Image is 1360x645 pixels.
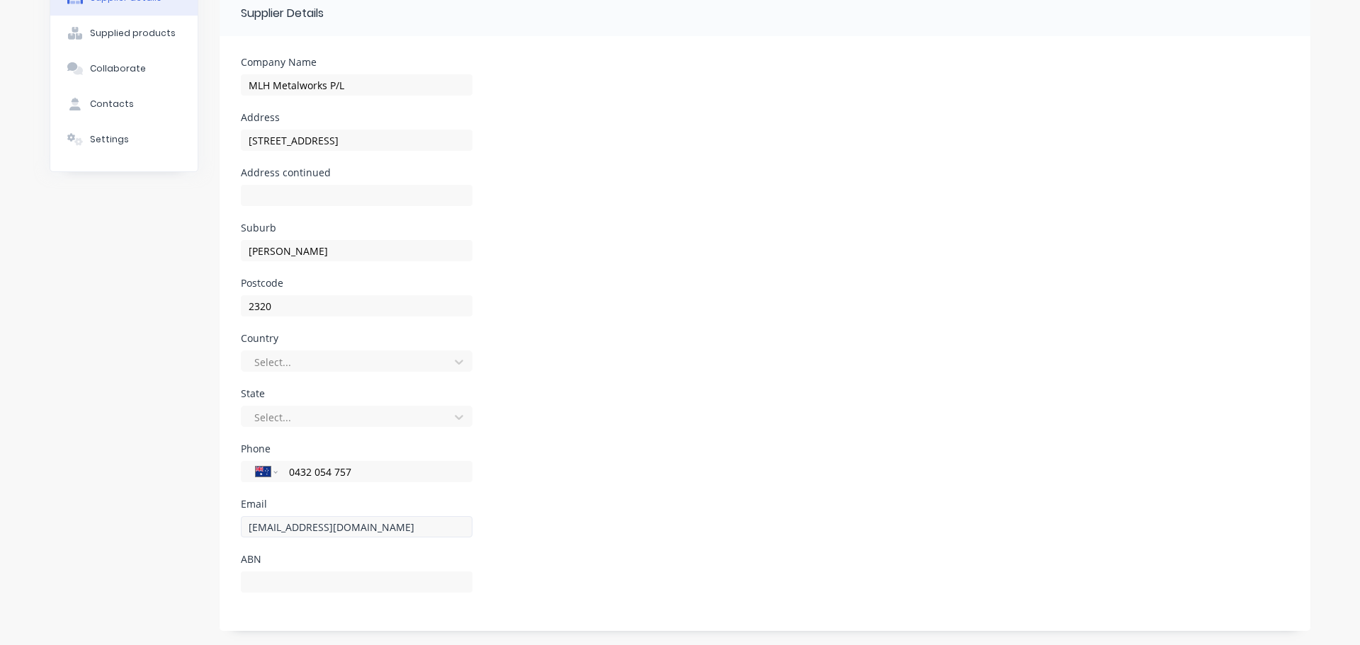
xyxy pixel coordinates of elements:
div: Phone [241,444,472,454]
div: Collaborate [90,62,146,75]
button: Supplied products [50,16,198,51]
div: Supplier Details [241,5,324,22]
div: Supplied products [90,27,176,40]
button: Collaborate [50,51,198,86]
div: Address [241,113,472,122]
div: Address continued [241,168,472,178]
div: Company Name [241,57,472,67]
div: Country [241,333,472,343]
div: Email [241,499,472,509]
div: Suburb [241,223,472,233]
div: Settings [90,133,129,146]
button: Settings [50,122,198,157]
div: ABN [241,554,472,564]
div: Postcode [241,278,472,288]
div: Contacts [90,98,134,110]
div: State [241,389,472,399]
button: Contacts [50,86,198,122]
